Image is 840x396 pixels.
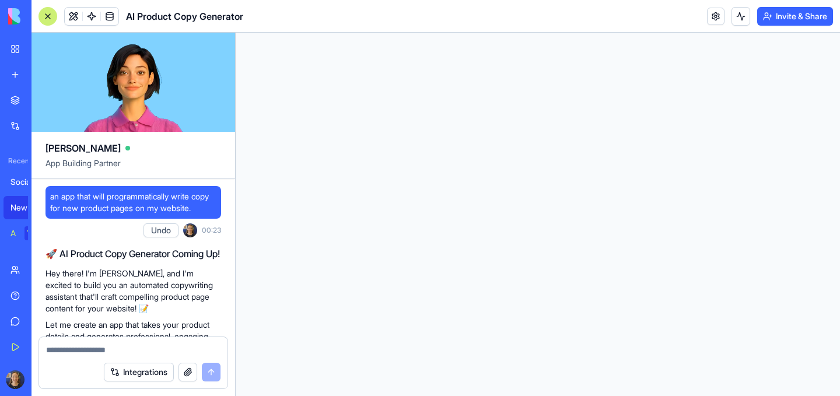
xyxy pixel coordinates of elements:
img: logo [8,8,80,24]
span: [PERSON_NAME] [45,141,121,155]
a: New App [3,196,50,219]
img: ACg8ocIbBOBpByarT_aaL1Rf2nY92B0CDFkYd8FtDH92ozz89am0_4E=s96-c [183,223,197,237]
div: AI Logo Generator [10,227,16,239]
span: Recent [3,156,28,166]
p: Hey there! I'm [PERSON_NAME], and I'm excited to build you an automated copywriting assistant tha... [45,268,221,314]
span: an app that will programmatically write copy for new product pages on my website. [50,191,216,214]
div: TRY [24,226,43,240]
a: Social Media Content Generator [3,170,50,194]
span: 00:23 [202,226,221,235]
h2: 🚀 AI Product Copy Generator Coming Up! [45,247,221,261]
a: AI Logo GeneratorTRY [3,222,50,245]
img: ACg8ocIbBOBpByarT_aaL1Rf2nY92B0CDFkYd8FtDH92ozz89am0_4E=s96-c [6,370,24,389]
span: AI Product Copy Generator [126,9,243,23]
div: Social Media Content Generator [10,176,43,188]
button: Invite & Share [757,7,833,26]
p: Let me create an app that takes your product details and generates professional, engaging copy th... [45,319,221,354]
button: Undo [143,223,178,237]
div: New App [10,202,43,213]
button: Integrations [104,363,174,381]
span: App Building Partner [45,157,221,178]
